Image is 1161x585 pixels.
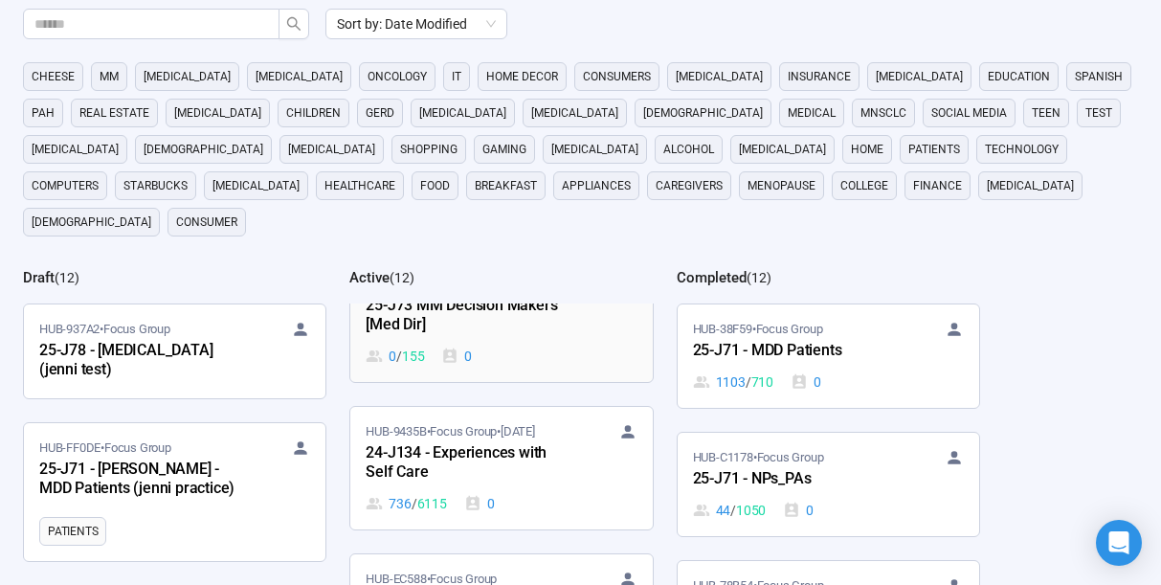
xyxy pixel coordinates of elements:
span: [MEDICAL_DATA] [419,103,506,123]
span: Test [1085,103,1112,123]
span: [MEDICAL_DATA] [144,67,231,86]
span: [MEDICAL_DATA] [174,103,261,123]
div: 1103 [693,371,773,393]
span: Patients [48,522,98,541]
span: HUB-FF0DE • Focus Group [39,439,171,458]
span: medical [788,103,836,123]
span: menopause [748,176,815,195]
span: [MEDICAL_DATA] [531,103,618,123]
span: HUB-937A2 • Focus Group [39,320,170,339]
div: 736 [366,493,446,514]
span: shopping [400,140,458,159]
span: 1050 [736,500,766,521]
div: Open Intercom Messenger [1096,520,1142,566]
span: Insurance [788,67,851,86]
span: MM [100,67,119,86]
span: HUB-9435B • Focus Group • [366,422,534,441]
span: consumer [176,213,237,232]
span: / [412,493,417,514]
span: social media [931,103,1007,123]
span: it [452,67,461,86]
div: 0 [464,493,495,514]
span: [DEMOGRAPHIC_DATA] [32,213,151,232]
span: education [988,67,1050,86]
a: HUB-FF0DE•Focus Group25-J71 - [PERSON_NAME] - MDD Patients (jenni practice)Patients [24,423,325,561]
div: 44 [693,500,767,521]
span: college [840,176,888,195]
h2: Completed [677,269,747,286]
span: / [396,346,402,367]
span: HUB-C1178 • Focus Group [693,448,824,467]
span: computers [32,176,99,195]
span: appliances [562,176,631,195]
div: 25-J78 - [MEDICAL_DATA] (jenni test) [39,339,250,383]
span: 6115 [417,493,447,514]
h2: Active [349,269,390,286]
span: [MEDICAL_DATA] [676,67,763,86]
span: cheese [32,67,75,86]
span: ( 12 ) [390,270,414,285]
span: [MEDICAL_DATA] [987,176,1074,195]
span: 710 [751,371,773,393]
a: HUB-9435B•Focus Group•[DATE]24-J134 - Experiences with Self Care736 / 61150 [350,407,652,529]
span: Teen [1032,103,1061,123]
button: search [279,9,309,39]
span: ( 12 ) [747,270,771,285]
span: children [286,103,341,123]
span: [MEDICAL_DATA] [212,176,300,195]
div: 25-J71 - [PERSON_NAME] - MDD Patients (jenni practice) [39,458,250,502]
span: breakfast [475,176,537,195]
span: real estate [79,103,149,123]
span: [MEDICAL_DATA] [876,67,963,86]
span: Sort by: Date Modified [337,10,496,38]
span: mnsclc [860,103,906,123]
span: [MEDICAL_DATA] [288,140,375,159]
span: [MEDICAL_DATA] [551,140,638,159]
span: [DEMOGRAPHIC_DATA] [643,103,763,123]
a: HUB-C1178•Focus Group25-J71 - NPs_PAs44 / 10500 [678,433,979,536]
span: / [730,500,736,521]
span: search [286,16,301,32]
span: PAH [32,103,55,123]
div: 25-J73 MM Decision Makers [Med Dir] [366,294,576,338]
span: [MEDICAL_DATA] [739,140,826,159]
span: [MEDICAL_DATA] [256,67,343,86]
time: [DATE] [501,424,535,439]
span: technology [985,140,1059,159]
span: gaming [482,140,526,159]
div: 0 [783,500,814,521]
span: starbucks [123,176,188,195]
span: / [746,371,751,393]
span: HUB-38F59 • Focus Group [693,320,823,339]
span: GERD [366,103,394,123]
span: 155 [402,346,424,367]
span: caregivers [656,176,723,195]
span: ( 12 ) [55,270,79,285]
span: alcohol [663,140,714,159]
span: [MEDICAL_DATA] [32,140,119,159]
span: home [851,140,883,159]
a: HUB-83ADF•Focus Group25-J73 MM Decision Makers [Med Dir]0 / 1550 [350,259,652,382]
div: 24-J134 - Experiences with Self Care [366,441,576,485]
h2: Draft [23,269,55,286]
span: finance [913,176,962,195]
div: 0 [441,346,472,367]
div: 25-J71 - MDD Patients [693,339,904,364]
a: HUB-937A2•Focus Group25-J78 - [MEDICAL_DATA] (jenni test) [24,304,325,398]
span: oncology [368,67,427,86]
span: home decor [486,67,558,86]
span: consumers [583,67,651,86]
div: 0 [791,371,821,393]
span: Spanish [1075,67,1123,86]
a: HUB-38F59•Focus Group25-J71 - MDD Patients1103 / 7100 [678,304,979,408]
span: [DEMOGRAPHIC_DATA] [144,140,263,159]
div: 0 [366,346,424,367]
span: Food [420,176,450,195]
div: 25-J71 - NPs_PAs [693,467,904,492]
span: Patients [908,140,960,159]
span: healthcare [324,176,395,195]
